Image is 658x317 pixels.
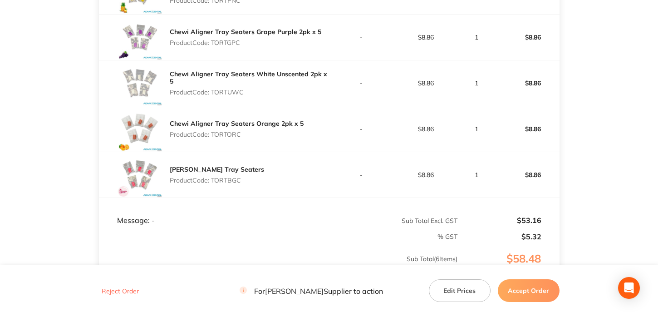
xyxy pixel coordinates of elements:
[394,171,457,178] p: $8.86
[394,125,457,133] p: $8.86
[170,89,329,96] p: Product Code: TORTUWC
[99,255,458,281] p: Sub Total ( 6 Items)
[329,79,393,87] p: -
[394,79,457,87] p: $8.86
[618,277,640,299] div: Open Intercom Messenger
[329,171,393,178] p: -
[394,34,457,41] p: $8.86
[329,34,393,41] p: -
[495,164,559,186] p: $8.86
[458,253,559,283] p: $58.48
[495,118,559,140] p: $8.86
[170,70,327,85] a: Chewi Aligner Tray Seaters White Unscented 2pk x 5
[240,287,383,295] p: For [PERSON_NAME] Supplier to action
[495,26,559,48] p: $8.86
[170,119,304,128] a: Chewi Aligner Tray Seaters Orange 2pk x 5
[99,233,458,240] p: % GST
[458,34,494,41] p: 1
[117,60,162,106] img: dHkxamVxMA
[170,131,304,138] p: Product Code: TORTORC
[429,279,491,302] button: Edit Prices
[170,28,321,36] a: Chewi Aligner Tray Seaters Grape Purple 2pk x 5
[117,106,162,152] img: a3cyZjlrdg
[329,217,457,224] p: Sub Total Excl. GST
[458,125,494,133] p: 1
[170,165,264,173] a: [PERSON_NAME] Tray Seaters
[329,125,393,133] p: -
[117,15,162,60] img: NzQ0dmdjbg
[170,39,321,46] p: Product Code: TORTGPC
[498,279,560,302] button: Accept Order
[99,198,329,225] td: Message: -
[495,72,559,94] p: $8.86
[170,177,264,184] p: Product Code: TORTBGC
[458,233,541,241] p: $5.32
[458,216,541,224] p: $53.16
[117,152,162,198] img: MXF6ZW5leg
[99,287,142,295] button: Reject Order
[458,79,494,87] p: 1
[458,171,494,178] p: 1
